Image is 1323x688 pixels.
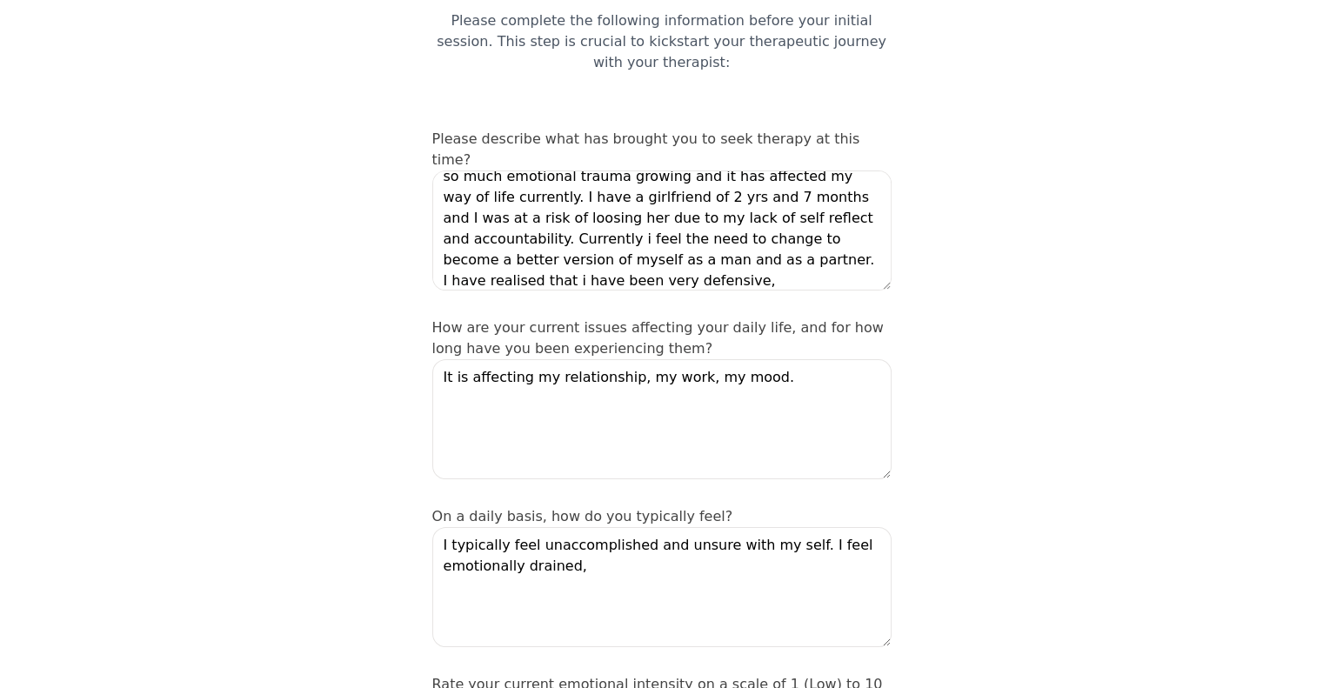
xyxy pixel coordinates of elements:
p: Please complete the following information before your initial session. This step is crucial to ki... [432,10,892,73]
textarea: I find myself in a very difficult space mentally with my self, my relationship, my mindset, my in... [432,170,892,291]
label: On a daily basis, how do you typically feel? [432,508,733,524]
textarea: I typically feel unaccomplished and unsure with my self. I feel emotionally drained, [432,527,892,647]
textarea: It is affecting my relationship, my work, my mood. [432,359,892,479]
label: How are your current issues affecting your daily life, and for how long have you been experiencin... [432,319,884,357]
label: Please describe what has brought you to seek therapy at this time? [432,130,860,168]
